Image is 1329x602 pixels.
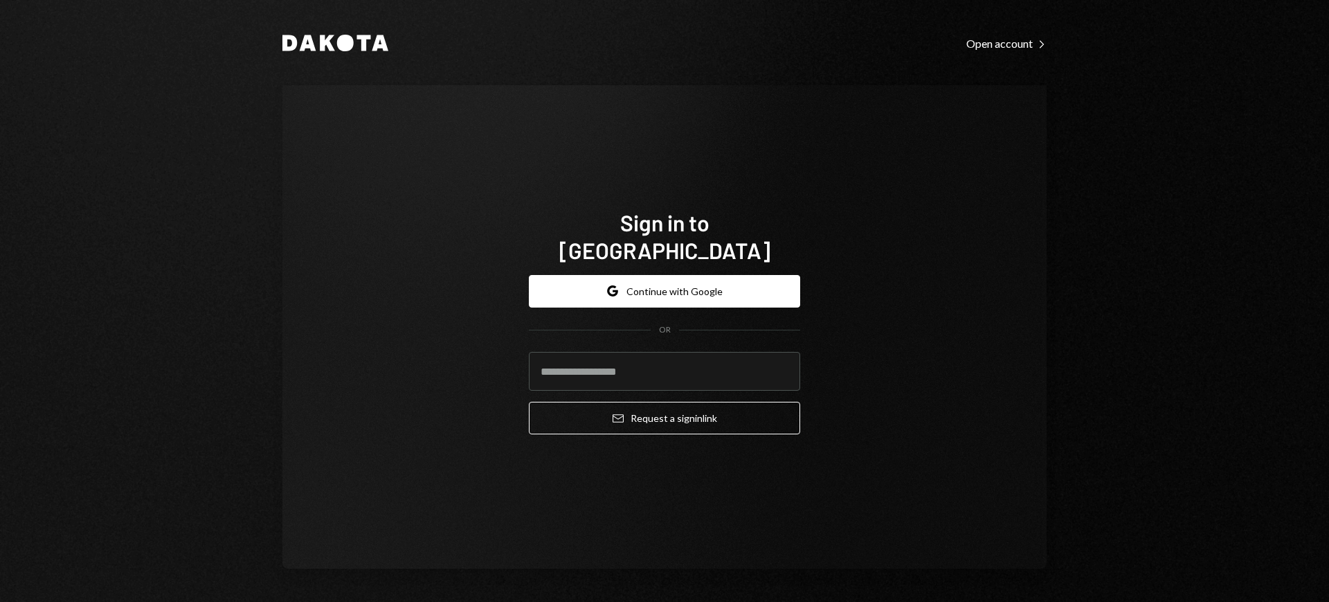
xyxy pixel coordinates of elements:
a: Open account [966,35,1047,51]
div: Open account [966,37,1047,51]
h1: Sign in to [GEOGRAPHIC_DATA] [529,209,800,264]
div: OR [659,324,671,336]
button: Request a signinlink [529,402,800,434]
button: Continue with Google [529,275,800,308]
